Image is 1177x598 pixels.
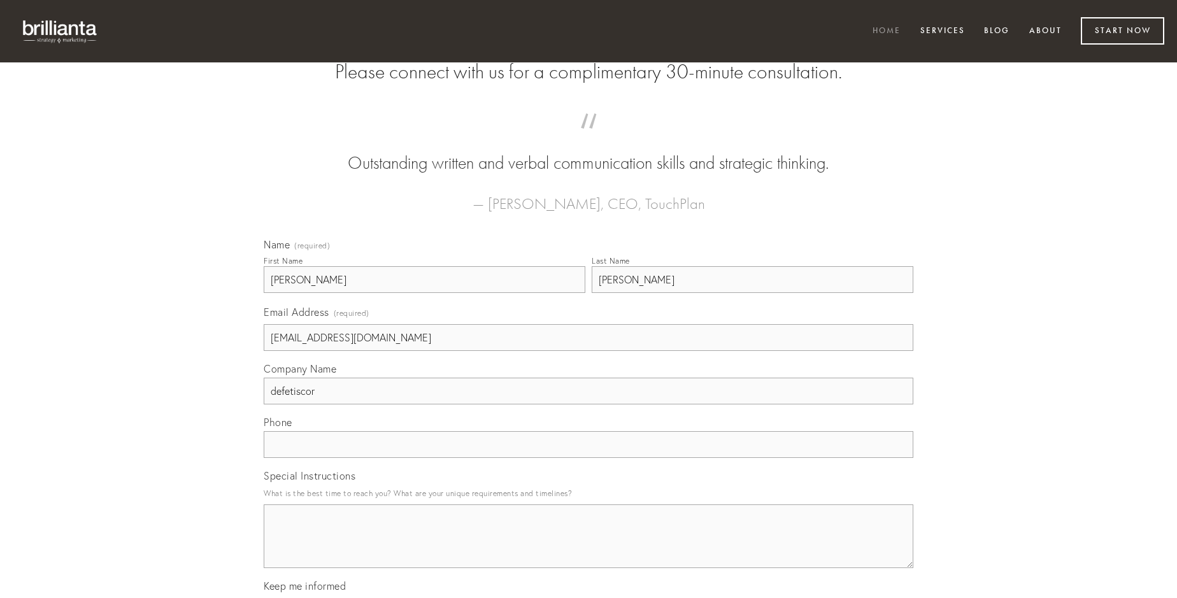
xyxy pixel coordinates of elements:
[264,469,355,482] span: Special Instructions
[334,304,369,322] span: (required)
[1021,21,1070,42] a: About
[864,21,909,42] a: Home
[976,21,1018,42] a: Blog
[264,238,290,251] span: Name
[294,242,330,250] span: (required)
[284,126,893,151] span: “
[264,256,303,266] div: First Name
[264,416,292,429] span: Phone
[912,21,973,42] a: Services
[264,306,329,318] span: Email Address
[1081,17,1164,45] a: Start Now
[264,362,336,375] span: Company Name
[284,126,893,176] blockquote: Outstanding written and verbal communication skills and strategic thinking.
[592,256,630,266] div: Last Name
[13,13,108,50] img: brillianta - research, strategy, marketing
[264,485,913,502] p: What is the best time to reach you? What are your unique requirements and timelines?
[264,580,346,592] span: Keep me informed
[284,176,893,217] figcaption: — [PERSON_NAME], CEO, TouchPlan
[264,60,913,84] h2: Please connect with us for a complimentary 30-minute consultation.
